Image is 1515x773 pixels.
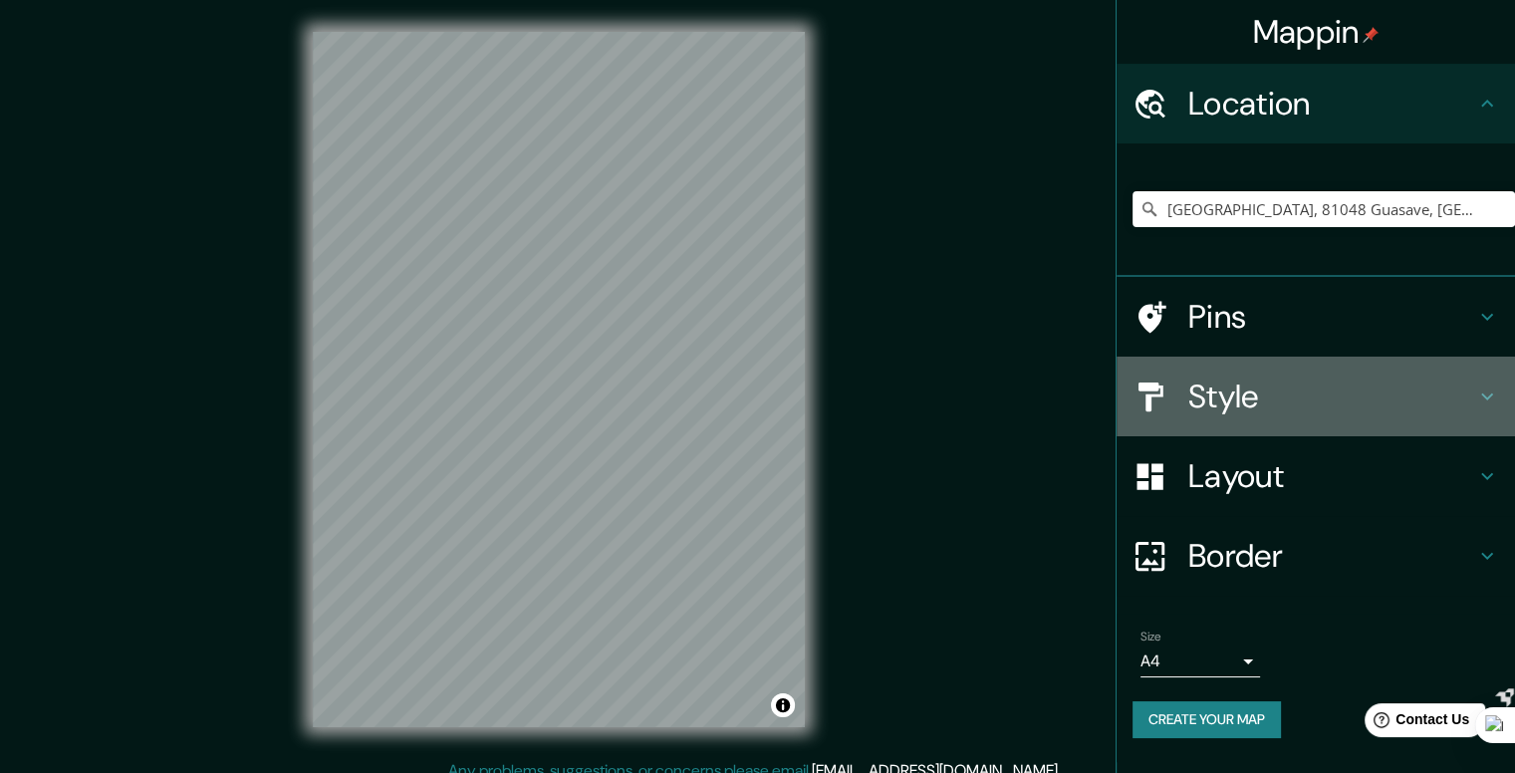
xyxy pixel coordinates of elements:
iframe: Help widget launcher [1338,695,1493,751]
div: A4 [1140,645,1260,677]
h4: Border [1188,536,1475,576]
button: Create your map [1133,701,1281,738]
label: Size [1140,629,1161,645]
h4: Pins [1188,297,1475,337]
div: Style [1117,357,1515,436]
div: Location [1117,64,1515,143]
div: Border [1117,516,1515,596]
h4: Location [1188,84,1475,124]
div: Pins [1117,277,1515,357]
button: Toggle attribution [771,693,795,717]
h4: Layout [1188,456,1475,496]
img: pin-icon.png [1363,27,1379,43]
h4: Style [1188,377,1475,416]
div: Layout [1117,436,1515,516]
canvas: Map [313,32,805,727]
input: Pick your city or area [1133,191,1515,227]
h4: Mappin [1253,12,1380,52]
